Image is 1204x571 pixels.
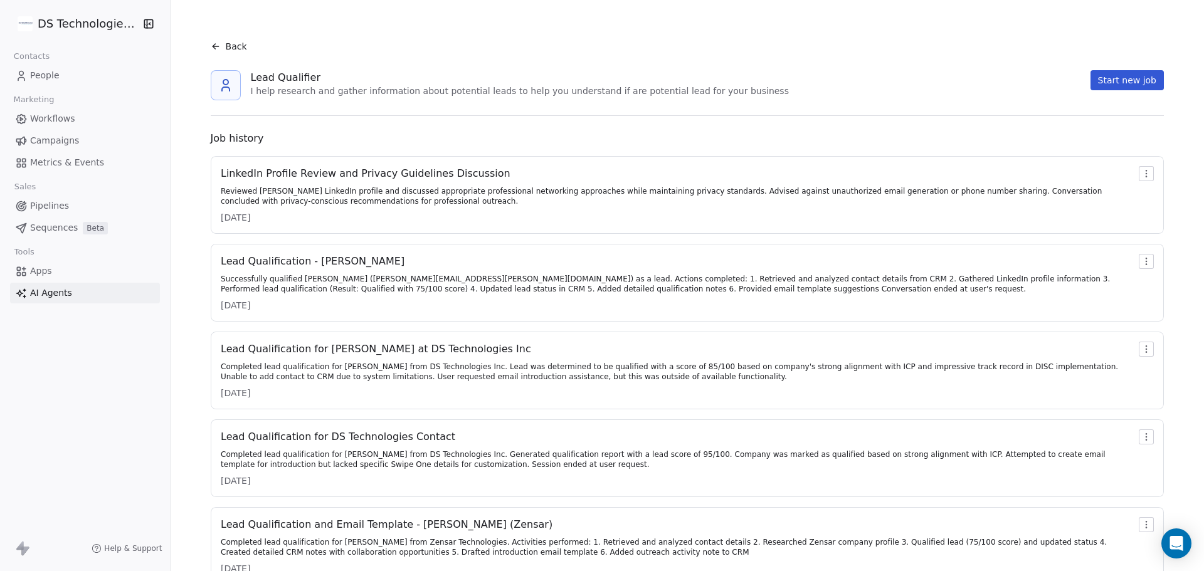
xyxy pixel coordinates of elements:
div: Job history [211,131,1164,146]
span: People [30,69,60,82]
a: SequencesBeta [10,217,160,238]
a: Metrics & Events [10,152,160,173]
span: Beta [83,222,108,234]
span: Metrics & Events [30,156,104,169]
div: Completed lead qualification for [PERSON_NAME] from Zensar Technologies. Activities performed: 1.... [221,537,1134,557]
a: Pipelines [10,196,160,216]
button: Start new job [1090,70,1164,90]
a: Workflows [10,108,160,129]
a: People [10,65,160,86]
div: [DATE] [221,474,1134,487]
div: LinkedIn Profile Review and Privacy Guidelines Discussion [221,166,1134,181]
a: Apps [10,261,160,281]
span: DS Technologies Inc [38,16,139,32]
span: Back [226,40,247,53]
a: Help & Support [92,543,162,553]
div: Successfully qualified [PERSON_NAME] ([PERSON_NAME][EMAIL_ADDRESS][PERSON_NAME][DOMAIN_NAME]) as ... [221,274,1134,294]
a: Campaigns [10,130,160,151]
div: Lead Qualification for DS Technologies Contact [221,429,1134,444]
img: DS%20Updated%20Logo.jpg [18,16,33,31]
div: [DATE] [221,299,1134,312]
span: AI Agents [30,286,72,300]
span: Contacts [8,47,55,66]
div: Open Intercom Messenger [1161,528,1191,558]
div: I help research and gather information about potential leads to help you understand if are potent... [251,85,789,98]
div: Lead Qualification for [PERSON_NAME] at DS Technologies Inc [221,342,1134,357]
div: Lead Qualification - [PERSON_NAME] [221,254,1134,269]
a: AI Agents [10,283,160,303]
span: Apps [30,265,52,278]
span: Help & Support [104,543,162,553]
div: [DATE] [221,211,1134,224]
div: [DATE] [221,387,1134,399]
span: Marketing [8,90,60,109]
div: Completed lead qualification for [PERSON_NAME] from DS Technologies Inc. Generated qualification ... [221,449,1134,469]
span: Workflows [30,112,75,125]
span: Sequences [30,221,78,234]
span: Campaigns [30,134,79,147]
div: Reviewed [PERSON_NAME] LinkedIn profile and discussed appropriate professional networking approac... [221,186,1134,206]
span: Pipelines [30,199,69,212]
div: Completed lead qualification for [PERSON_NAME] from DS Technologies Inc. Lead was determined to b... [221,362,1134,382]
button: DS Technologies Inc [15,13,134,34]
div: Lead Qualification and Email Template - [PERSON_NAME] (Zensar) [221,517,1134,532]
div: Lead Qualifier [251,70,789,85]
span: Sales [9,177,41,196]
span: Tools [9,243,40,261]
